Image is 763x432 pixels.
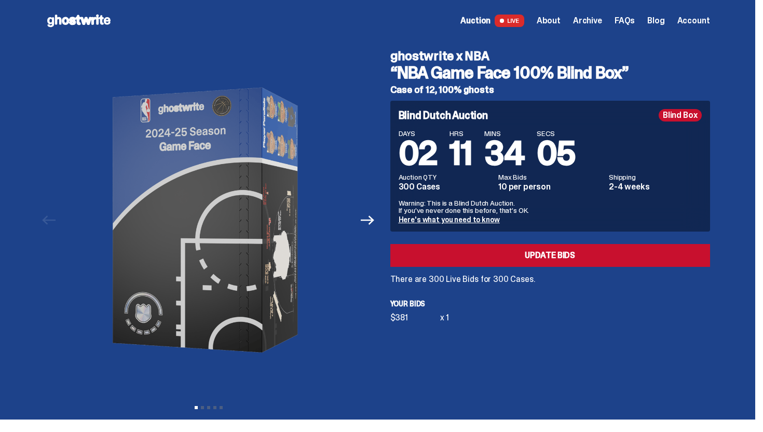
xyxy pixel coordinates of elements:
[66,42,351,399] img: NBA-Hero-1.png
[390,64,710,81] h3: “NBA Game Face 100% Blind Box”
[659,109,702,122] div: Blind Box
[390,50,710,62] h4: ghostwrite x NBA
[220,406,223,409] button: View slide 5
[484,130,524,137] span: MINS
[498,183,603,191] dd: 10 per person
[390,275,710,283] p: There are 300 Live Bids for 300 Cases.
[647,17,664,25] a: Blog
[399,173,493,181] dt: Auction QTY
[201,406,204,409] button: View slide 2
[390,244,710,267] a: Update Bids
[460,17,491,25] span: Auction
[615,17,635,25] a: FAQs
[498,173,603,181] dt: Max Bids
[460,15,524,27] a: Auction LIVE
[399,215,500,224] a: Here's what you need to know
[537,132,576,175] span: 05
[495,15,524,27] span: LIVE
[440,314,449,322] div: x 1
[399,110,488,120] h4: Blind Dutch Auction
[390,314,440,322] div: $381
[484,132,524,175] span: 34
[537,17,561,25] a: About
[449,132,472,175] span: 11
[573,17,602,25] a: Archive
[207,406,210,409] button: View slide 3
[399,183,493,191] dd: 300 Cases
[609,173,702,181] dt: Shipping
[399,132,438,175] span: 02
[399,199,702,214] p: Warning: This is a Blind Dutch Auction. If you’ve never done this before, that’s OK.
[213,406,216,409] button: View slide 4
[399,130,438,137] span: DAYS
[677,17,710,25] a: Account
[537,130,576,137] span: SECS
[449,130,472,137] span: HRS
[390,300,710,307] p: Your bids
[390,85,710,95] h5: Case of 12, 100% ghosts
[609,183,702,191] dd: 2-4 weeks
[357,209,379,232] button: Next
[195,406,198,409] button: View slide 1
